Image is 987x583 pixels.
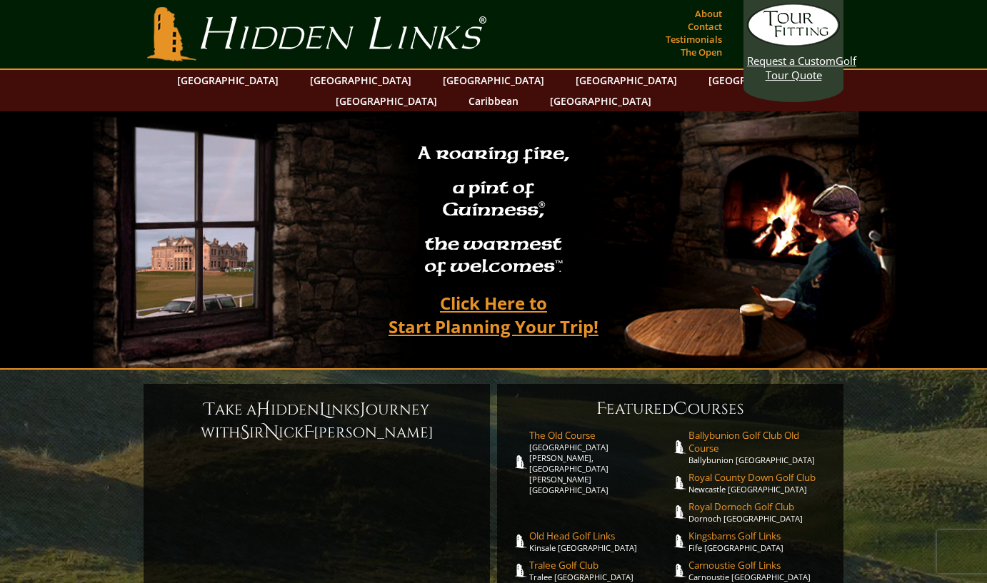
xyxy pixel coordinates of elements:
a: The Old Course[GEOGRAPHIC_DATA][PERSON_NAME], [GEOGRAPHIC_DATA][PERSON_NAME] [GEOGRAPHIC_DATA] [529,429,671,495]
a: [GEOGRAPHIC_DATA] [436,70,551,91]
span: S [240,421,249,444]
a: About [691,4,726,24]
span: Old Head Golf Links [529,529,671,542]
span: C [673,397,688,420]
a: Caribbean [461,91,526,111]
span: J [360,398,366,421]
a: [GEOGRAPHIC_DATA] [329,91,444,111]
a: Contact [684,16,726,36]
a: [GEOGRAPHIC_DATA] [303,70,419,91]
a: Tralee Golf ClubTralee [GEOGRAPHIC_DATA] [529,559,671,582]
a: [GEOGRAPHIC_DATA] [543,91,658,111]
span: F [596,397,606,420]
span: H [256,398,271,421]
h2: A roaring fire, a pint of Guinness , the warmest of welcomes™. [409,136,578,286]
span: F [304,421,314,444]
h6: eatured ourses [511,397,829,420]
a: Royal County Down Golf ClubNewcastle [GEOGRAPHIC_DATA] [688,471,830,495]
a: Click Here toStart Planning Your Trip! [374,286,613,343]
span: Kingsbarns Golf Links [688,529,830,542]
span: Royal Dornoch Golf Club [688,500,830,513]
span: Tralee Golf Club [529,559,671,572]
span: Carnoustie Golf Links [688,559,830,572]
h6: ake a idden inks ourney with ir ick [PERSON_NAME] [158,398,476,444]
span: Ballybunion Golf Club Old Course [688,429,830,455]
span: The Old Course [529,429,671,442]
span: L [319,398,326,421]
a: Ballybunion Golf Club Old CourseBallybunion [GEOGRAPHIC_DATA] [688,429,830,465]
a: Royal Dornoch Golf ClubDornoch [GEOGRAPHIC_DATA] [688,500,830,524]
a: [GEOGRAPHIC_DATA] [170,70,286,91]
a: [GEOGRAPHIC_DATA] [568,70,684,91]
span: T [204,398,215,421]
a: Old Head Golf LinksKinsale [GEOGRAPHIC_DATA] [529,529,671,553]
a: Carnoustie Golf LinksCarnoustie [GEOGRAPHIC_DATA] [688,559,830,582]
a: The Open [677,42,726,62]
a: Kingsbarns Golf LinksFife [GEOGRAPHIC_DATA] [688,529,830,553]
span: Royal County Down Golf Club [688,471,830,484]
a: [GEOGRAPHIC_DATA] [701,70,817,91]
a: Testimonials [662,29,726,49]
a: Request a CustomGolf Tour Quote [747,4,840,82]
span: Request a Custom [747,54,836,68]
span: N [264,421,279,444]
